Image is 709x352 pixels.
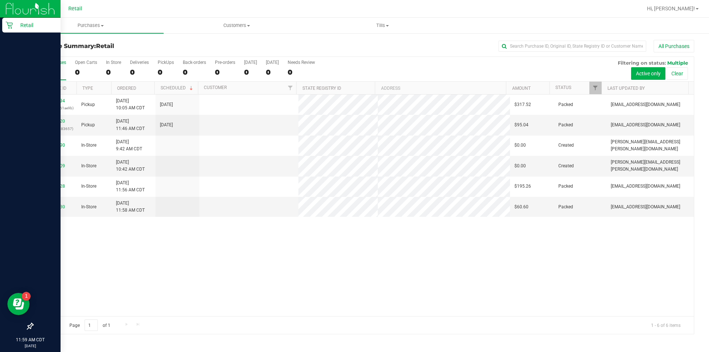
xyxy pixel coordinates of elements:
[558,163,574,170] span: Created
[37,125,72,132] p: (02f78bed0cb83657)
[215,60,235,65] div: Pre-orders
[266,60,279,65] div: [DATE]
[18,18,164,33] a: Purchases
[555,85,571,90] a: Status
[116,118,145,132] span: [DATE] 11:46 AM CDT
[13,21,57,30] p: Retail
[514,204,528,211] span: $60.60
[302,86,341,91] a: State Registry ID
[514,122,528,129] span: $95.04
[631,67,665,80] button: Active only
[499,41,646,52] input: Search Purchase ID, Original ID, State Registry ID or Customer Name...
[589,82,602,94] a: Filter
[81,142,96,149] span: In-Store
[183,60,206,65] div: Back-orders
[63,319,116,331] span: Page of 1
[288,60,315,65] div: Needs Review
[81,101,95,108] span: Pickup
[611,101,680,108] span: [EMAIL_ADDRESS][DOMAIN_NAME]
[81,204,96,211] span: In-Store
[85,319,98,331] input: 1
[558,204,573,211] span: Packed
[514,142,526,149] span: $0.00
[244,68,257,76] div: 0
[667,67,688,80] button: Clear
[645,319,686,331] span: 1 - 6 of 6 items
[215,68,235,76] div: 0
[611,159,689,173] span: [PERSON_NAME][EMAIL_ADDRESS][PERSON_NAME][DOMAIN_NAME]
[164,22,309,29] span: Customers
[558,122,573,129] span: Packed
[158,68,174,76] div: 0
[7,293,30,315] iframe: Resource center
[183,68,206,76] div: 0
[204,85,227,90] a: Customer
[81,122,95,129] span: Pickup
[116,98,145,112] span: [DATE] 10:05 AM CDT
[75,60,97,65] div: Open Carts
[611,183,680,190] span: [EMAIL_ADDRESS][DOMAIN_NAME]
[106,60,121,65] div: In Store
[164,18,309,33] a: Customers
[18,22,164,29] span: Purchases
[558,183,573,190] span: Packed
[244,60,257,65] div: [DATE]
[161,85,194,90] a: Scheduled
[158,60,174,65] div: PickUps
[81,163,96,170] span: In-Store
[96,42,114,49] span: Retail
[284,82,296,94] a: Filter
[106,68,121,76] div: 0
[512,86,531,91] a: Amount
[309,18,455,33] a: Tills
[607,86,645,91] a: Last Updated By
[375,82,506,95] th: Address
[160,122,173,129] span: [DATE]
[3,343,57,349] p: [DATE]
[611,204,680,211] span: [EMAIL_ADDRESS][DOMAIN_NAME]
[37,105,72,112] p: (cd6d9cd1b361ae9b)
[310,22,455,29] span: Tills
[75,68,97,76] div: 0
[116,139,142,153] span: [DATE] 9:42 AM CDT
[116,180,145,194] span: [DATE] 11:56 AM CDT
[130,68,149,76] div: 0
[654,40,694,52] button: All Purchases
[117,86,136,91] a: Ordered
[81,183,96,190] span: In-Store
[514,101,531,108] span: $317.52
[288,68,315,76] div: 0
[558,101,573,108] span: Packed
[116,200,145,214] span: [DATE] 11:58 AM CDT
[647,6,695,11] span: Hi, [PERSON_NAME]!
[611,122,680,129] span: [EMAIL_ADDRESS][DOMAIN_NAME]
[160,101,173,108] span: [DATE]
[266,68,279,76] div: 0
[618,60,666,66] span: Filtering on status:
[82,86,93,91] a: Type
[6,21,13,29] inline-svg: Retail
[667,60,688,66] span: Multiple
[514,163,526,170] span: $0.00
[514,183,531,190] span: $195.26
[558,142,574,149] span: Created
[130,60,149,65] div: Deliveries
[3,336,57,343] p: 11:59 AM CDT
[22,292,31,301] iframe: Resource center unread badge
[116,159,145,173] span: [DATE] 10:42 AM CDT
[611,139,689,153] span: [PERSON_NAME][EMAIL_ADDRESS][PERSON_NAME][DOMAIN_NAME]
[32,43,253,49] h3: Purchase Summary:
[68,6,82,12] span: Retail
